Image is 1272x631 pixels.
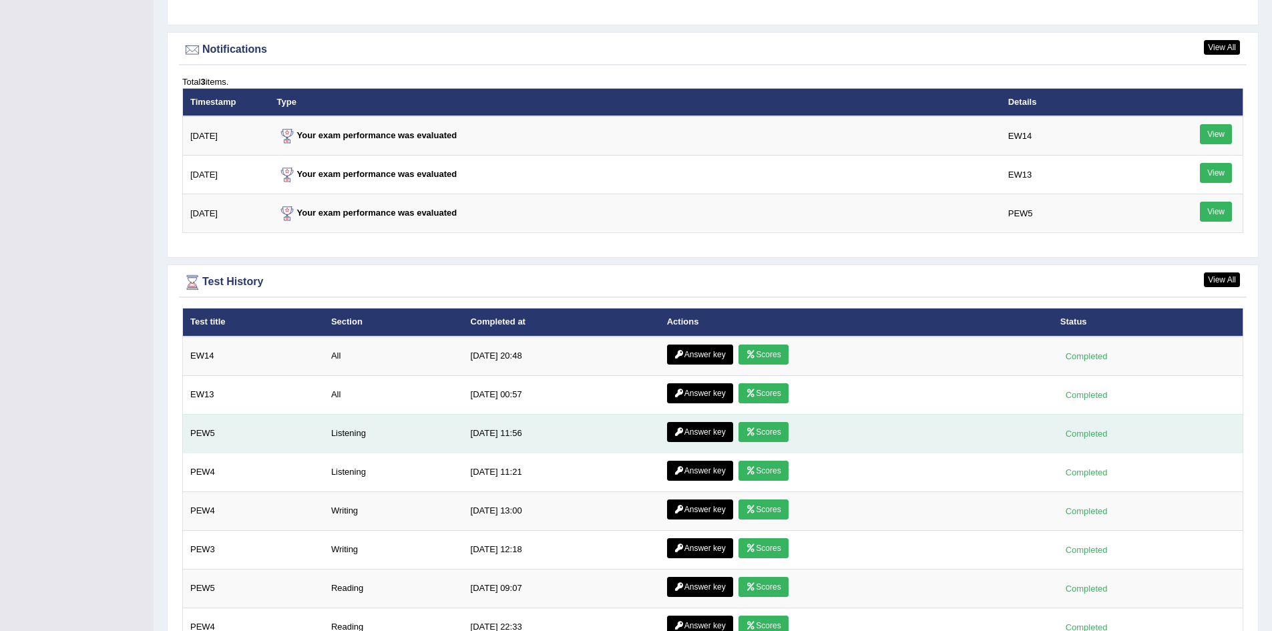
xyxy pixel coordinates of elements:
[270,88,1001,116] th: Type
[1204,40,1240,55] a: View All
[183,414,324,453] td: PEW5
[277,130,457,140] strong: Your exam performance was evaluated
[667,383,733,403] a: Answer key
[182,75,1243,88] div: Total items.
[738,461,788,481] a: Scores
[183,156,270,194] td: [DATE]
[738,577,788,597] a: Scores
[1060,388,1112,402] div: Completed
[1001,88,1163,116] th: Details
[324,308,463,337] th: Section
[1060,504,1112,518] div: Completed
[1200,202,1232,222] a: View
[667,538,733,558] a: Answer key
[1200,163,1232,183] a: View
[738,422,788,442] a: Scores
[183,453,324,491] td: PEW4
[324,530,463,569] td: Writing
[1060,427,1112,441] div: Completed
[183,337,324,376] td: EW14
[463,453,660,491] td: [DATE] 11:21
[324,414,463,453] td: Listening
[183,530,324,569] td: PEW3
[667,345,733,365] a: Answer key
[667,577,733,597] a: Answer key
[324,569,463,608] td: Reading
[324,337,463,376] td: All
[738,499,788,519] a: Scores
[463,308,660,337] th: Completed at
[463,491,660,530] td: [DATE] 13:00
[738,383,788,403] a: Scores
[667,461,733,481] a: Answer key
[182,272,1243,292] div: Test History
[183,88,270,116] th: Timestamp
[463,337,660,376] td: [DATE] 20:48
[324,375,463,414] td: All
[738,538,788,558] a: Scores
[183,375,324,414] td: EW13
[200,77,205,87] b: 3
[738,345,788,365] a: Scores
[324,491,463,530] td: Writing
[1001,156,1163,194] td: EW13
[324,453,463,491] td: Listening
[1060,543,1112,557] div: Completed
[183,569,324,608] td: PEW5
[182,40,1243,60] div: Notifications
[1204,272,1240,287] a: View All
[1053,308,1243,337] th: Status
[463,569,660,608] td: [DATE] 09:07
[1060,465,1112,479] div: Completed
[1001,194,1163,233] td: PEW5
[463,375,660,414] td: [DATE] 00:57
[183,194,270,233] td: [DATE]
[463,414,660,453] td: [DATE] 11:56
[1200,124,1232,144] a: View
[463,530,660,569] td: [DATE] 12:18
[277,169,457,179] strong: Your exam performance was evaluated
[183,491,324,530] td: PEW4
[667,499,733,519] a: Answer key
[1060,582,1112,596] div: Completed
[1060,349,1112,363] div: Completed
[1001,116,1163,156] td: EW14
[277,208,457,218] strong: Your exam performance was evaluated
[183,116,270,156] td: [DATE]
[667,422,733,442] a: Answer key
[183,308,324,337] th: Test title
[660,308,1053,337] th: Actions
